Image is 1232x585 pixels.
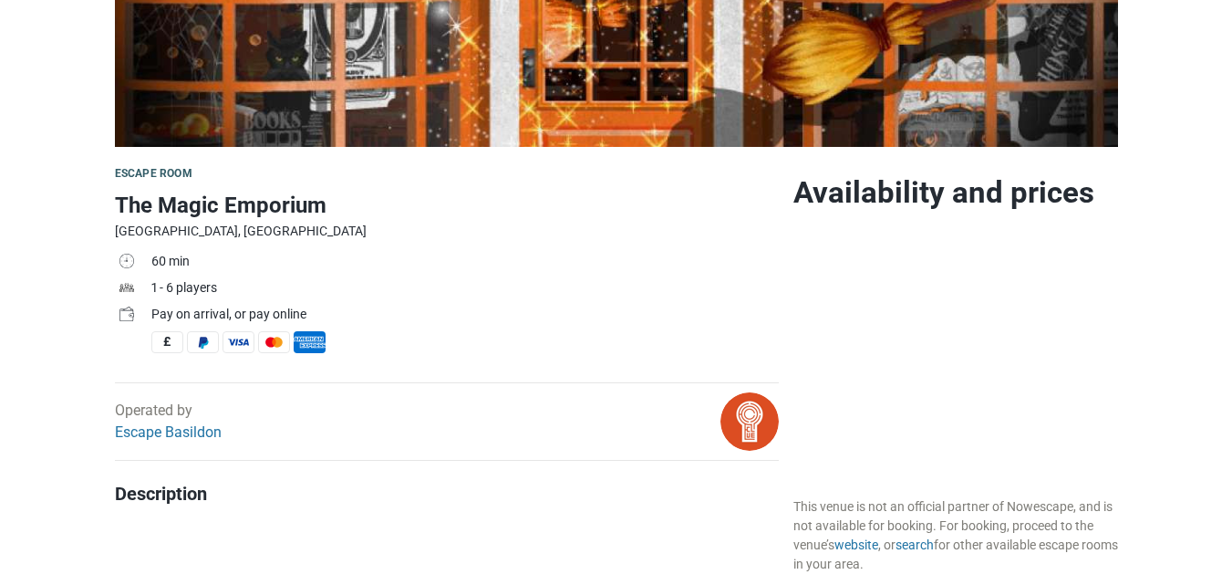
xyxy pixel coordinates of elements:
h2: Availability and prices [793,174,1118,211]
h1: The Magic Emporium [115,189,779,222]
h4: Description [115,483,779,505]
span: American Express [294,331,326,353]
span: Cash [151,331,183,353]
div: Operated by [115,400,222,444]
span: Visa [223,331,254,353]
a: Escape Basildon [115,423,222,441]
div: This venue is not an official partner of Nowescape, and is not available for booking. For booking... [793,497,1118,574]
span: MasterCard [258,331,290,353]
span: PayPal [187,331,219,353]
td: 60 min [151,250,779,277]
td: 1 - 6 players [151,277,779,303]
span: Escape room [115,167,192,180]
iframe: Advertisement [793,233,1118,488]
a: search [896,538,934,552]
a: website [834,538,878,552]
div: Pay on arrival, or pay online [151,305,779,324]
div: [GEOGRAPHIC_DATA], [GEOGRAPHIC_DATA] [115,222,779,241]
img: bitmap.png [720,392,779,451]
